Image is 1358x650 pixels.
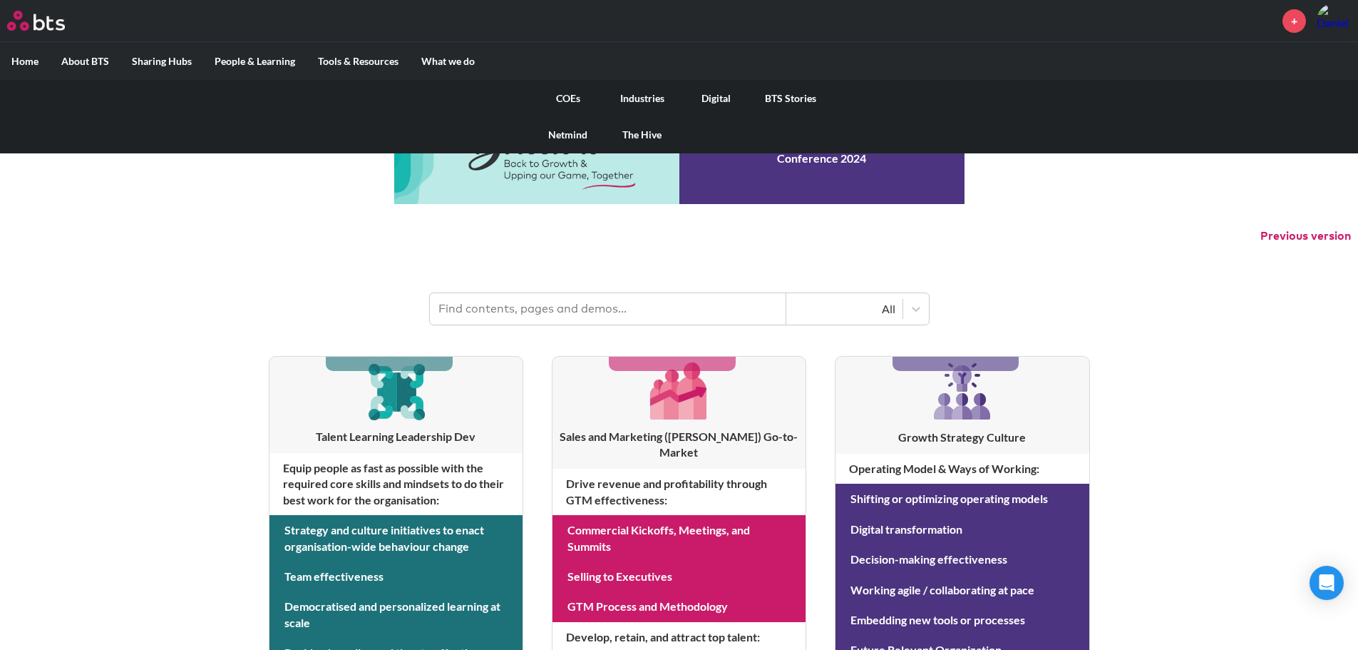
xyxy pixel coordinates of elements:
input: Find contents, pages and demos... [430,293,786,325]
a: Go home [7,11,91,31]
a: Profile [1317,4,1351,38]
h3: Sales and Marketing ([PERSON_NAME]) Go-to-Market [552,429,806,461]
label: Sharing Hubs [120,43,203,80]
h4: Equip people as fast as possible with the required core skills and mindsets to do their best work... [269,453,523,515]
img: [object Object] [362,357,430,425]
label: People & Learning [203,43,307,80]
a: + [1282,9,1306,33]
img: BTS Logo [7,11,65,31]
h4: Operating Model & Ways of Working : [835,454,1089,484]
label: About BTS [50,43,120,80]
button: Previous version [1260,228,1351,244]
label: What we do [410,43,486,80]
label: Tools & Resources [307,43,410,80]
h3: Growth Strategy Culture [835,430,1089,445]
div: Open Intercom Messenger [1310,566,1344,600]
h3: Talent Learning Leadership Dev [269,429,523,445]
div: All [793,301,895,317]
img: [object Object] [928,357,997,425]
img: [object Object] [645,357,713,425]
h4: Drive revenue and profitability through GTM effectiveness : [552,469,806,515]
img: Daniel Mausolf [1317,4,1351,38]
